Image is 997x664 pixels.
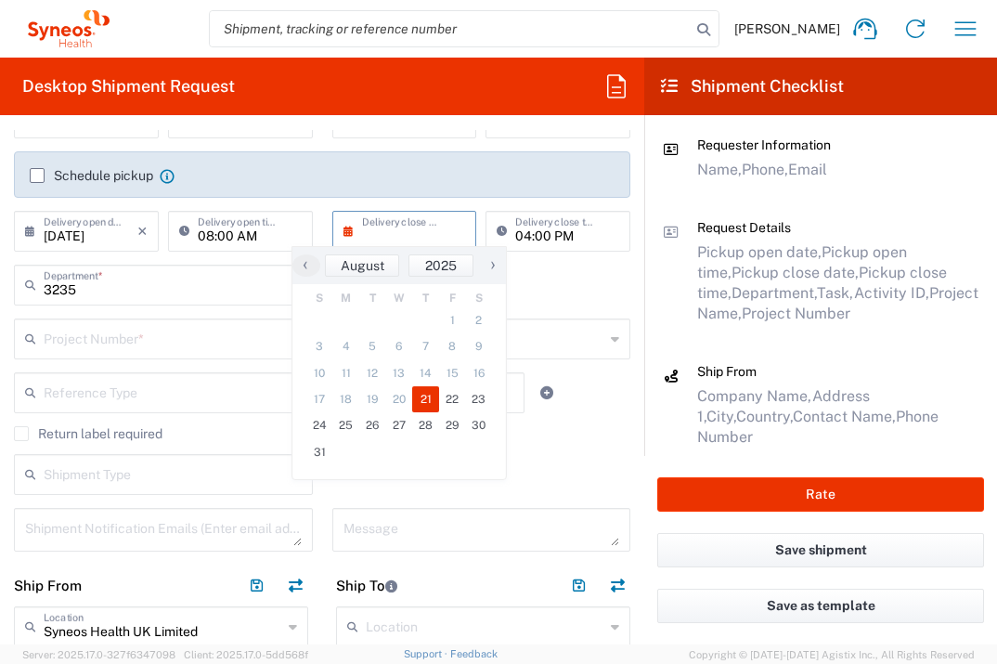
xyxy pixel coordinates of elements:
[793,408,896,425] span: Contact Name,
[137,216,148,246] i: ×
[465,289,492,307] th: weekday
[439,307,466,333] span: 1
[534,380,560,406] a: Add Reference
[854,284,929,302] span: Activity ID,
[412,386,439,412] span: 21
[661,75,844,98] h2: Shipment Checklist
[333,333,360,359] span: 4
[412,360,439,386] span: 14
[333,289,360,307] th: weekday
[657,477,984,512] button: Rate
[359,386,386,412] span: 19
[292,254,320,277] button: ‹
[325,254,399,277] button: August
[184,649,308,660] span: Client: 2025.17.0-5dd568f
[306,333,333,359] span: 3
[359,289,386,307] th: weekday
[359,360,386,386] span: 12
[697,387,812,405] span: Company Name,
[404,648,450,659] a: Support
[742,305,850,322] span: Project Number
[14,577,82,595] h2: Ship From
[465,360,492,386] span: 16
[412,333,439,359] span: 7
[30,168,153,183] label: Schedule pickup
[742,161,788,178] span: Phone,
[439,412,466,438] span: 29
[291,254,319,276] span: ‹
[465,412,492,438] span: 30
[412,412,439,438] span: 28
[386,412,413,438] span: 27
[306,289,333,307] th: weekday
[439,289,466,307] th: weekday
[697,364,757,379] span: Ship From
[697,137,831,152] span: Requester Information
[333,360,360,386] span: 11
[359,412,386,438] span: 26
[706,408,736,425] span: City,
[412,289,439,307] th: weekday
[439,333,466,359] span: 8
[450,648,498,659] a: Feedback
[465,386,492,412] span: 23
[408,254,473,277] button: 2025
[292,254,506,277] bs-datepicker-navigation-view: ​ ​ ​
[439,360,466,386] span: 15
[689,646,975,663] span: Copyright © [DATE]-[DATE] Agistix Inc., All Rights Reserved
[697,220,791,235] span: Request Details
[386,386,413,412] span: 20
[210,11,691,46] input: Shipment, tracking or reference number
[336,577,397,595] h2: Ship To
[333,412,360,438] span: 25
[697,161,742,178] span: Name,
[386,360,413,386] span: 13
[359,333,386,359] span: 5
[341,258,384,273] span: August
[22,649,175,660] span: Server: 2025.17.0-327f6347098
[22,75,235,98] h2: Desktop Shipment Request
[306,360,333,386] span: 10
[386,333,413,359] span: 6
[817,284,854,302] span: Task,
[306,412,333,438] span: 24
[697,243,822,261] span: Pickup open date,
[439,386,466,412] span: 22
[732,284,817,302] span: Department,
[478,254,506,277] button: ›
[479,254,507,276] span: ›
[465,333,492,359] span: 9
[734,20,840,37] span: [PERSON_NAME]
[732,264,859,281] span: Pickup close date,
[657,533,984,567] button: Save shipment
[736,408,793,425] span: Country,
[465,307,492,333] span: 2
[14,426,162,441] label: Return label required
[306,439,333,465] span: 31
[425,258,457,273] span: 2025
[788,161,827,178] span: Email
[333,386,360,412] span: 18
[291,246,507,480] bs-datepicker-container: calendar
[386,289,413,307] th: weekday
[306,386,333,412] span: 17
[657,589,984,623] button: Save as template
